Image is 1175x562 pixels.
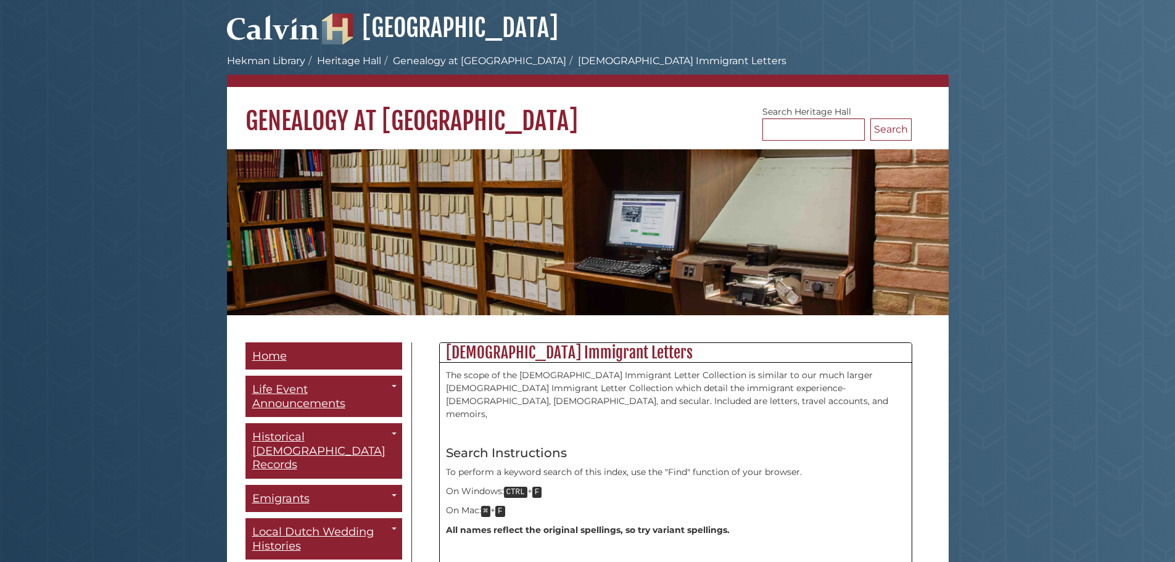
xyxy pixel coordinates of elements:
kbd: F [495,506,505,517]
kbd: CTRL [504,487,527,498]
kbd: ⌘ [481,506,491,517]
span: Emigrants [252,492,310,505]
img: Calvin [227,10,320,44]
p: The scope of the [DEMOGRAPHIC_DATA] Immigrant Letter Collection is similar to our much larger [DE... [446,369,905,421]
a: Home [245,342,402,370]
span: Life Event Announcements [252,382,345,410]
h2: [DEMOGRAPHIC_DATA] Immigrant Letters [440,343,912,363]
li: [DEMOGRAPHIC_DATA] Immigrant Letters [566,54,786,68]
span: Local Dutch Wedding Histories [252,525,374,553]
a: Historical [DEMOGRAPHIC_DATA] Records [245,423,402,479]
nav: breadcrumb [227,54,949,87]
a: Emigrants [245,485,402,513]
p: To perform a keyword search of this index, use the "Find" function of your browser. [446,466,905,479]
span: Home [252,349,287,363]
img: Hekman Library Logo [322,14,353,44]
a: Hekman Library [227,55,305,67]
h1: Genealogy at [GEOGRAPHIC_DATA] [227,87,949,136]
kbd: F [532,487,542,498]
a: Genealogy at [GEOGRAPHIC_DATA] [393,55,566,67]
h4: Search Instructions [446,446,905,460]
a: [GEOGRAPHIC_DATA] [322,12,558,43]
a: Life Event Announcements [245,376,402,417]
a: Calvin University [227,28,320,39]
a: Heritage Hall [317,55,381,67]
a: Local Dutch Wedding Histories [245,518,402,560]
button: Search [870,118,912,141]
p: On Windows: + [446,485,905,498]
span: Historical [DEMOGRAPHIC_DATA] Records [252,430,385,471]
strong: All names reflect the original spellings, so try variant spellings. [446,524,730,535]
p: On Mac: + [446,504,905,518]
